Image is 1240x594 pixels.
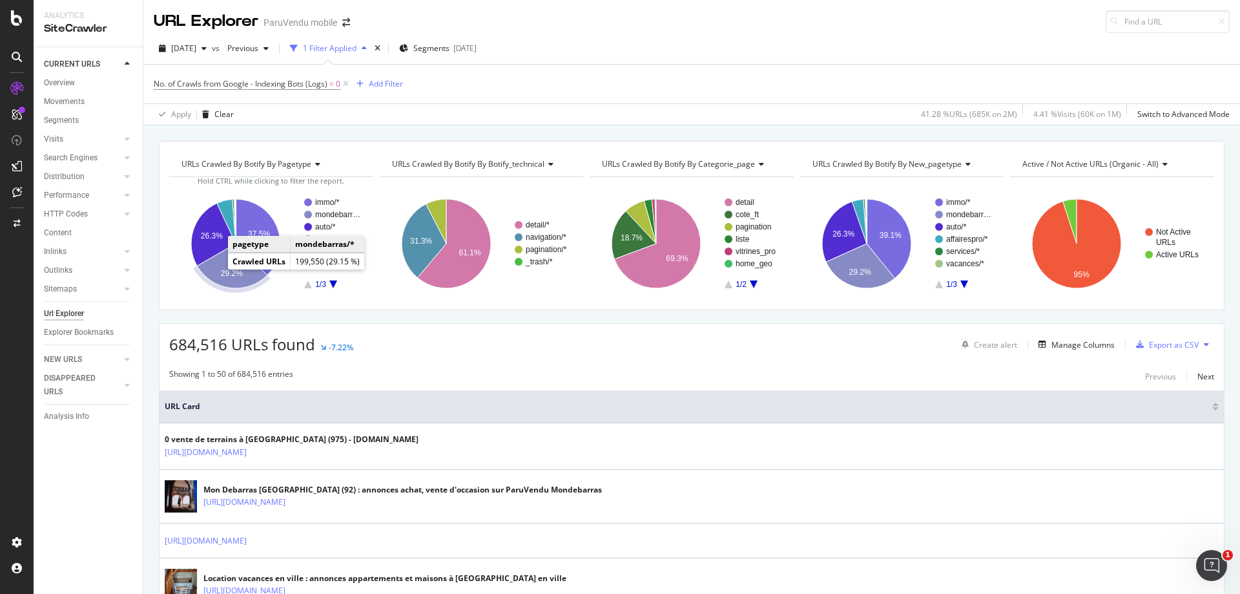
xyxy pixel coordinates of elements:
[800,187,1002,300] svg: A chart.
[736,247,776,256] text: vitrines_pro
[315,222,336,231] text: auto/*
[248,229,270,239] text: 37.5%
[1223,550,1233,560] span: 1
[44,58,100,71] div: CURRENT URLS
[599,154,782,175] h4: URLs Crawled By Botify By categorie_page
[44,114,79,127] div: Segments
[212,43,222,54] span: vs
[946,222,967,231] text: auto/*
[1197,371,1214,382] div: Next
[44,189,121,202] a: Performance
[169,368,293,384] div: Showing 1 to 50 of 684,516 entries
[44,95,85,109] div: Movements
[165,535,247,547] a: [URL][DOMAIN_NAME]
[380,187,582,300] svg: A chart.
[44,207,121,221] a: HTTP Codes
[921,109,1017,120] div: 41.28 % URLs ( 685K on 2M )
[154,104,191,125] button: Apply
[1156,250,1199,259] text: Active URLs
[228,236,291,253] td: pagetype
[590,187,792,300] svg: A chart.
[336,75,340,93] span: 0
[291,253,365,270] td: 199,550 (29.15 %)
[44,226,134,240] a: Content
[44,353,82,366] div: NEW URLS
[44,226,72,240] div: Content
[1051,339,1115,350] div: Manage Columns
[203,496,285,509] a: [URL][DOMAIN_NAME]
[44,264,72,277] div: Outlinks
[736,210,759,219] text: cote_ft
[526,233,566,242] text: navigation/*
[44,114,134,127] a: Segments
[263,16,337,29] div: ParuVendu mobile
[44,372,109,399] div: DISAPPEARED URLS
[44,133,63,146] div: Visits
[291,236,365,253] td: mondebarras/*
[849,268,871,277] text: 29.2%
[169,334,315,355] span: 684,516 URLs found
[203,484,602,496] div: Mon Debarras [GEOGRAPHIC_DATA] (92) : annonces achat, vente d'occasion sur ParuVendu Mondebarras
[1074,270,1090,279] text: 95%
[44,170,85,184] div: Distribution
[44,410,89,423] div: Analysis Info
[165,401,1209,412] span: URL Card
[44,21,132,36] div: SiteCrawler
[1145,371,1176,382] div: Previous
[1106,10,1230,33] input: Find a URL
[946,247,980,256] text: services/*
[810,154,993,175] h4: URLs Crawled By Botify By new_pagetype
[526,220,550,229] text: detail/*
[171,109,191,120] div: Apply
[315,280,326,289] text: 1/3
[602,158,755,169] span: URLs Crawled By Botify By categorie_page
[154,10,258,32] div: URL Explorer
[285,38,372,59] button: 1 Filter Applied
[222,43,258,54] span: Previous
[203,573,566,584] div: Location vacances en ville : annonces appartements et maisons à [GEOGRAPHIC_DATA] en ville
[372,42,383,55] div: times
[197,104,234,125] button: Clear
[315,235,357,244] text: affairespro/*
[832,229,854,239] text: 26.3%
[1156,238,1175,247] text: URLs
[956,334,1017,355] button: Create alert
[1020,154,1203,175] h4: Active / Not Active URLs
[946,259,984,268] text: vacances/*
[453,43,477,54] div: [DATE]
[369,78,403,89] div: Add Filter
[394,38,482,59] button: Segments[DATE]
[526,245,567,254] text: pagination/*
[621,233,643,242] text: 18.7%
[221,269,243,278] text: 29.2%
[44,353,121,366] a: NEW URLS
[44,410,134,423] a: Analysis Info
[181,158,311,169] span: URLs Crawled By Botify By pagetype
[1156,228,1191,237] text: Not Active
[198,176,344,186] span: Hold CTRL while clicking to filter the report.
[736,198,754,207] text: detail
[736,222,771,231] text: pagination
[44,307,84,321] div: Url Explorer
[342,18,350,27] div: arrow-right-arrow-left
[946,235,988,244] text: affairespro/*
[946,280,957,289] text: 1/3
[1022,158,1159,169] span: Active / Not Active URLs (organic - all)
[44,372,121,399] a: DISAPPEARED URLS
[351,76,403,92] button: Add Filter
[1010,187,1212,300] svg: A chart.
[1137,109,1230,120] div: Switch to Advanced Mode
[154,38,212,59] button: [DATE]
[154,78,327,89] span: No. of Crawls from Google - Indexing Bots (Logs)
[1196,550,1227,581] iframe: Intercom live chat
[165,475,197,518] img: main image
[44,282,77,296] div: Sitemaps
[44,170,121,184] a: Distribution
[201,231,223,240] text: 26.3%
[44,307,134,321] a: Url Explorer
[946,210,991,219] text: mondebarr…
